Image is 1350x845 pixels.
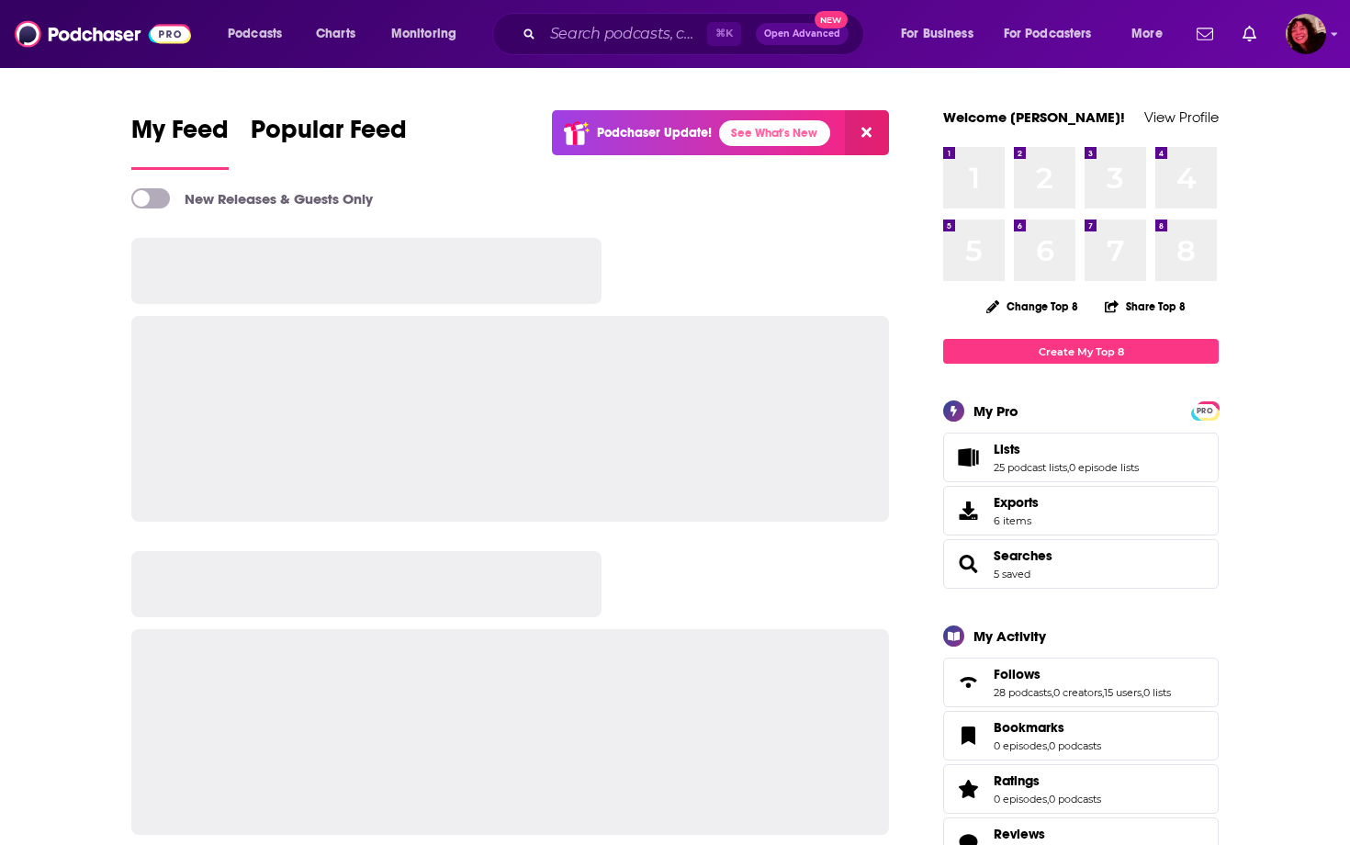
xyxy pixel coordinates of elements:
span: Bookmarks [994,719,1064,736]
a: Reviews [994,826,1101,842]
span: Follows [994,666,1041,682]
span: Searches [943,539,1219,589]
a: My Feed [131,114,229,170]
span: , [1067,461,1069,474]
span: Charts [316,21,355,47]
a: Ratings [994,772,1101,789]
a: 5 saved [994,568,1030,580]
span: For Podcasters [1004,21,1092,47]
span: Exports [994,494,1039,511]
a: 0 episodes [994,739,1047,752]
span: , [1047,793,1049,806]
span: Ratings [943,764,1219,814]
a: Popular Feed [251,114,407,170]
span: Lists [994,441,1020,457]
button: open menu [888,19,996,49]
a: 0 episodes [994,793,1047,806]
span: , [1052,686,1053,699]
button: Change Top 8 [975,295,1089,318]
span: More [1131,21,1163,47]
span: Podcasts [228,21,282,47]
a: 0 episode lists [1069,461,1139,474]
span: 6 items [994,514,1039,527]
button: Open AdvancedNew [756,23,849,45]
span: Open Advanced [764,29,840,39]
a: 0 podcasts [1049,739,1101,752]
p: Podchaser Update! [597,125,712,141]
a: Lists [950,445,986,470]
a: PRO [1194,403,1216,417]
a: Bookmarks [950,723,986,749]
div: Search podcasts, credits, & more... [510,13,882,55]
button: open menu [992,19,1119,49]
a: Create My Top 8 [943,339,1219,364]
button: Share Top 8 [1104,288,1187,324]
span: Bookmarks [943,711,1219,760]
a: 0 lists [1143,686,1171,699]
span: , [1047,739,1049,752]
a: 0 podcasts [1049,793,1101,806]
div: My Activity [973,627,1046,645]
span: , [1102,686,1104,699]
a: 0 creators [1053,686,1102,699]
span: New [815,11,848,28]
span: Follows [943,658,1219,707]
a: Exports [943,486,1219,535]
img: User Profile [1286,14,1326,54]
a: Ratings [950,776,986,802]
a: Follows [950,670,986,695]
a: Follows [994,666,1171,682]
a: Show notifications dropdown [1235,18,1264,50]
a: Show notifications dropdown [1189,18,1221,50]
img: Podchaser - Follow, Share and Rate Podcasts [15,17,191,51]
div: My Pro [973,402,1018,420]
span: My Feed [131,114,229,156]
span: Lists [943,433,1219,482]
span: , [1142,686,1143,699]
a: Welcome [PERSON_NAME]! [943,108,1125,126]
input: Search podcasts, credits, & more... [543,19,707,49]
a: New Releases & Guests Only [131,188,373,208]
span: Exports [950,498,986,524]
a: See What's New [719,120,830,146]
a: View Profile [1144,108,1219,126]
button: open menu [215,19,306,49]
a: 25 podcast lists [994,461,1067,474]
a: Charts [304,19,366,49]
button: Show profile menu [1286,14,1326,54]
span: For Business [901,21,973,47]
a: Lists [994,441,1139,457]
span: Popular Feed [251,114,407,156]
span: Reviews [994,826,1045,842]
span: PRO [1194,404,1216,418]
span: Logged in as Kathryn-Musilek [1286,14,1326,54]
button: open menu [1119,19,1186,49]
span: Monitoring [391,21,456,47]
a: 15 users [1104,686,1142,699]
a: Bookmarks [994,719,1101,736]
a: Searches [994,547,1052,564]
span: ⌘ K [707,22,741,46]
a: Searches [950,551,986,577]
span: Ratings [994,772,1040,789]
a: 28 podcasts [994,686,1052,699]
button: open menu [378,19,480,49]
